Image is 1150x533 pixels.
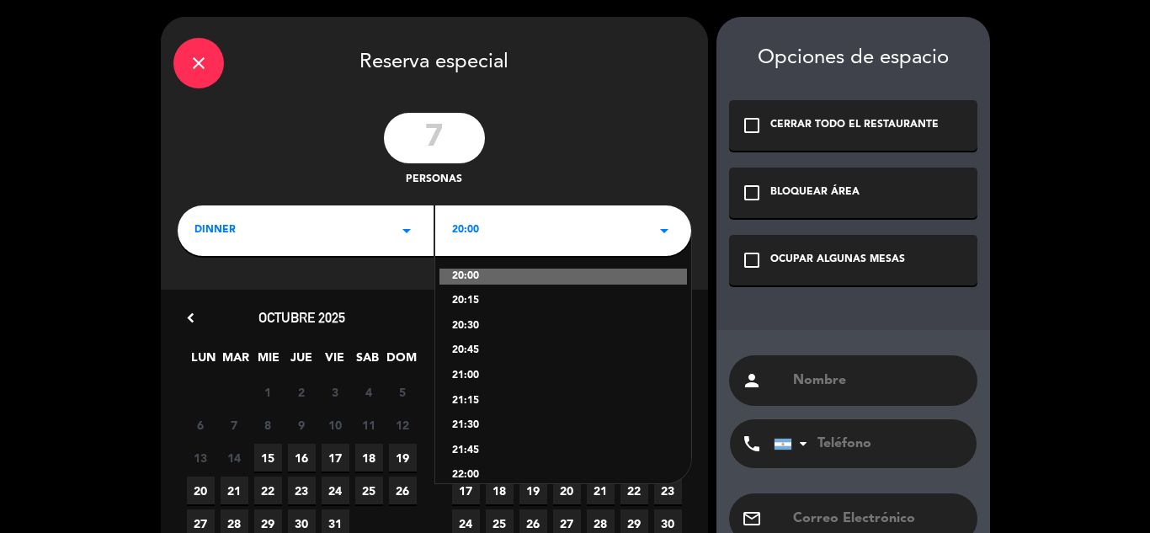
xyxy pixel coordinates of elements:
i: arrow_drop_down [654,221,674,241]
div: Opciones de espacio [729,46,977,71]
span: MIE [255,348,283,376]
span: 20 [553,477,581,504]
span: 4 [355,378,383,406]
span: personas [406,172,462,189]
span: 19 [519,477,547,504]
div: OCUPAR ALGUNAS MESAS [770,252,905,269]
input: Nombre [791,369,965,392]
i: chevron_left [182,309,200,327]
div: 22:00 [452,467,674,484]
span: 23 [654,477,682,504]
span: 13 [187,444,215,472]
span: 24 [322,477,349,504]
span: 10 [322,411,349,439]
i: check_box_outline_blank [742,115,762,136]
span: 18 [486,477,514,504]
span: VIE [321,348,349,376]
span: 20:00 [452,222,479,239]
div: 20:30 [452,318,674,335]
span: 19 [389,444,417,472]
span: 7 [221,411,248,439]
div: 21:45 [452,443,674,460]
span: SAB [354,348,381,376]
span: 15 [254,444,282,472]
div: Argentina: +54 [775,420,813,467]
span: JUE [288,348,316,376]
span: 25 [355,477,383,504]
span: 8 [254,411,282,439]
i: check_box_outline_blank [742,250,762,270]
span: 11 [355,411,383,439]
div: 20:45 [452,343,674,360]
span: 9 [288,411,316,439]
span: 6 [187,411,215,439]
span: octubre 2025 [258,309,345,326]
i: person [742,370,762,391]
span: 21 [587,477,615,504]
div: 21:30 [452,418,674,434]
div: Reserva especial [161,17,708,104]
span: 14 [221,444,248,472]
span: 17 [452,477,480,504]
span: 16 [288,444,316,472]
input: Correo Electrónico [791,507,965,530]
span: 22 [620,477,648,504]
i: check_box_outline_blank [742,183,762,203]
span: 22 [254,477,282,504]
i: email [742,509,762,529]
div: 20:15 [452,293,674,310]
span: 1 [254,378,282,406]
div: BLOQUEAR ÁREA [770,184,860,201]
div: CERRAR TODO EL RESTAURANTE [770,117,939,134]
i: arrow_drop_down [397,221,417,241]
span: DOM [386,348,414,376]
i: close [189,53,209,73]
span: 26 [389,477,417,504]
input: Teléfono [774,419,959,468]
span: 3 [322,378,349,406]
span: MAR [222,348,250,376]
div: 21:00 [452,368,674,385]
span: LUN [189,348,217,376]
span: 23 [288,477,316,504]
span: 18 [355,444,383,472]
span: 5 [389,378,417,406]
span: 20 [187,477,215,504]
div: 21:15 [452,393,674,410]
span: 2 [288,378,316,406]
span: 17 [322,444,349,472]
i: phone [742,434,762,454]
span: 12 [389,411,417,439]
span: 21 [221,477,248,504]
input: 0 [384,113,485,163]
span: dinner [194,222,236,239]
div: 20:00 [439,269,687,285]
